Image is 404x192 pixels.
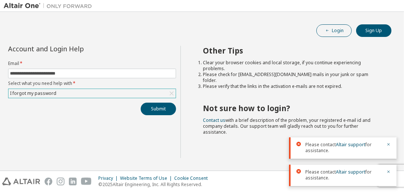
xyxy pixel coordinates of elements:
[8,89,176,98] div: I forgot my password
[8,46,143,52] div: Account and Login Help
[203,60,378,72] li: Clear your browser cookies and local storage, if you continue experiencing problems.
[57,178,64,185] img: instagram.svg
[8,61,176,66] label: Email
[203,83,378,89] li: Please verify that the links in the activation e-mails are not expired.
[203,46,378,55] h2: Other Tips
[316,24,352,37] button: Login
[203,103,378,113] h2: Not sure how to login?
[141,103,176,115] button: Submit
[203,117,225,123] a: Contact us
[336,169,365,175] a: Altair support
[9,89,57,97] div: I forgot my password
[98,175,120,181] div: Privacy
[203,72,378,83] li: Please check for [EMAIL_ADDRESS][DOMAIN_NAME] mails in your junk or spam folder.
[305,142,382,154] span: Please contact for assistance.
[2,178,40,185] img: altair_logo.svg
[305,169,382,181] span: Please contact for assistance.
[81,178,92,185] img: youtube.svg
[174,175,212,181] div: Cookie Consent
[336,141,365,148] a: Altair support
[45,178,52,185] img: facebook.svg
[69,178,77,185] img: linkedin.svg
[203,117,370,135] span: with a brief description of the problem, your registered e-mail id and company details. Our suppo...
[4,2,96,10] img: Altair One
[98,181,212,188] p: © 2025 Altair Engineering, Inc. All Rights Reserved.
[120,175,174,181] div: Website Terms of Use
[356,24,391,37] button: Sign Up
[8,80,176,86] label: Select what you need help with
